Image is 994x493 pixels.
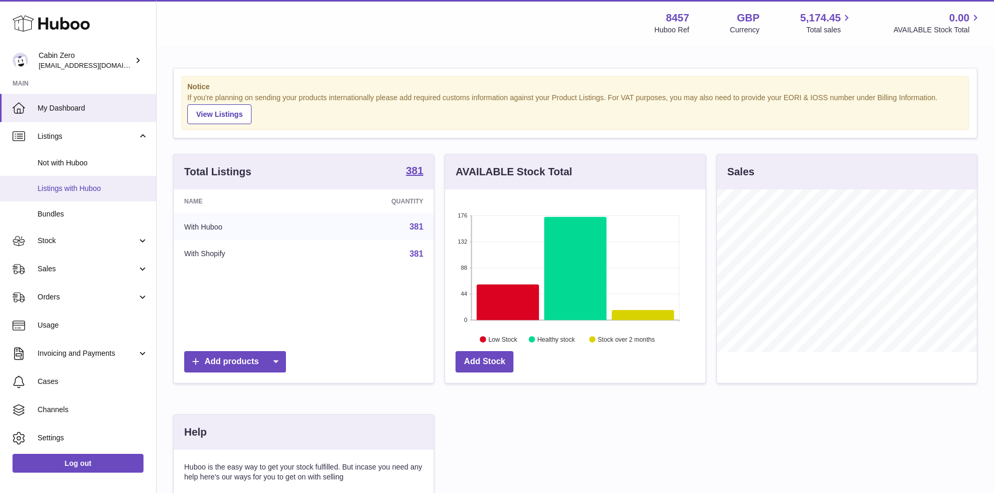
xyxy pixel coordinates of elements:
span: Cases [38,377,148,387]
h3: AVAILABLE Stock Total [456,165,572,179]
a: 0.00 AVAILABLE Stock Total [893,11,981,35]
a: 381 [406,165,423,178]
span: Total sales [806,25,853,35]
span: Orders [38,292,137,302]
span: AVAILABLE Stock Total [893,25,981,35]
img: internalAdmin-8457@internal.huboo.com [13,53,28,68]
strong: Notice [187,82,963,92]
span: Listings [38,131,137,141]
a: View Listings [187,104,252,124]
span: My Dashboard [38,103,148,113]
span: Usage [38,320,148,330]
div: Huboo Ref [654,25,689,35]
td: With Huboo [174,213,314,241]
div: Currency [730,25,760,35]
h3: Total Listings [184,165,252,179]
span: Listings with Huboo [38,184,148,194]
td: With Shopify [174,241,314,268]
strong: GBP [737,11,759,25]
a: 381 [410,222,424,231]
h3: Sales [727,165,755,179]
text: Healthy stock [537,335,576,343]
a: Add Stock [456,351,513,372]
span: Stock [38,236,137,246]
text: 176 [458,212,467,219]
a: Add products [184,351,286,372]
span: [EMAIL_ADDRESS][DOMAIN_NAME] [39,61,153,69]
th: Name [174,189,314,213]
text: 44 [461,291,468,297]
a: Log out [13,454,143,473]
span: Not with Huboo [38,158,148,168]
a: 381 [410,249,424,258]
div: Cabin Zero [39,51,133,70]
span: Channels [38,405,148,415]
text: Stock over 2 months [598,335,655,343]
text: 88 [461,264,468,271]
a: 5,174.45 Total sales [800,11,853,35]
text: Low Stock [488,335,518,343]
text: 0 [464,317,468,323]
span: 0.00 [949,11,969,25]
strong: 8457 [666,11,689,25]
th: Quantity [314,189,434,213]
text: 132 [458,238,467,245]
p: Huboo is the easy way to get your stock fulfilled. But incase you need any help here's our ways f... [184,462,423,482]
strong: 381 [406,165,423,176]
span: Settings [38,433,148,443]
span: Bundles [38,209,148,219]
span: Invoicing and Payments [38,348,137,358]
h3: Help [184,425,207,439]
span: 5,174.45 [800,11,841,25]
div: If you're planning on sending your products internationally please add required customs informati... [187,93,963,124]
span: Sales [38,264,137,274]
